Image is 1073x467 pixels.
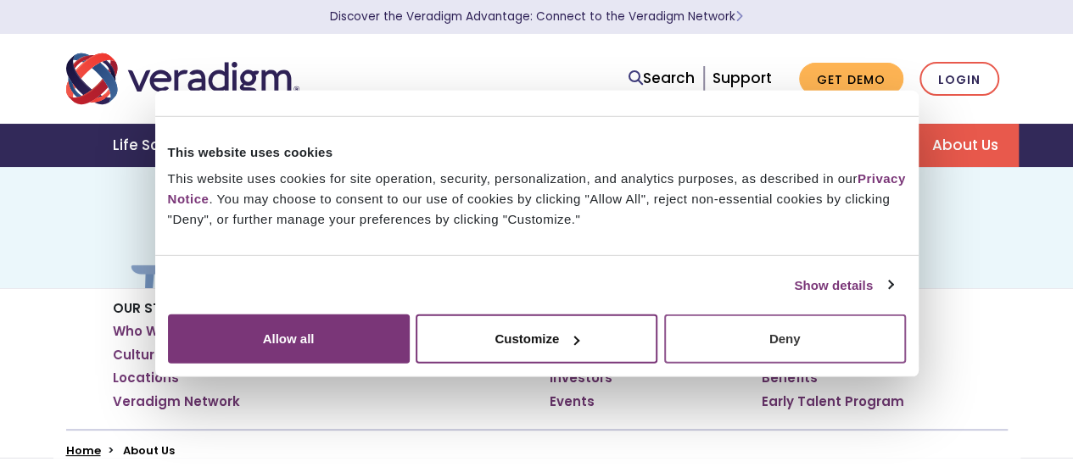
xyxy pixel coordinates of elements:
a: Life Sciences [92,124,233,167]
span: Learn More [735,8,743,25]
a: Benefits [762,370,818,386]
a: About Us [912,124,1019,167]
button: Allow all [168,314,410,364]
a: Discover the Veradigm Advantage: Connect to the Veradigm NetworkLearn More [330,8,743,25]
a: Events [550,393,595,410]
a: Show details [794,275,892,295]
a: Search [629,67,695,90]
a: Login [919,62,999,97]
div: This website uses cookies for site operation, security, personalization, and analytics purposes, ... [168,169,906,230]
button: Deny [664,314,906,364]
a: Support [713,68,772,88]
button: Customize [416,314,657,364]
div: This website uses cookies [168,142,906,162]
a: Home [66,442,101,459]
a: Who We Are [113,323,193,340]
a: Culture and Values [113,347,243,364]
a: Early Talent Program [762,393,904,410]
a: Investors [550,370,612,386]
img: Veradigm logo [66,51,299,107]
a: Locations [113,370,179,386]
a: Privacy Notice [168,171,906,206]
a: Get Demo [799,63,903,96]
a: Veradigm Network [113,393,240,410]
